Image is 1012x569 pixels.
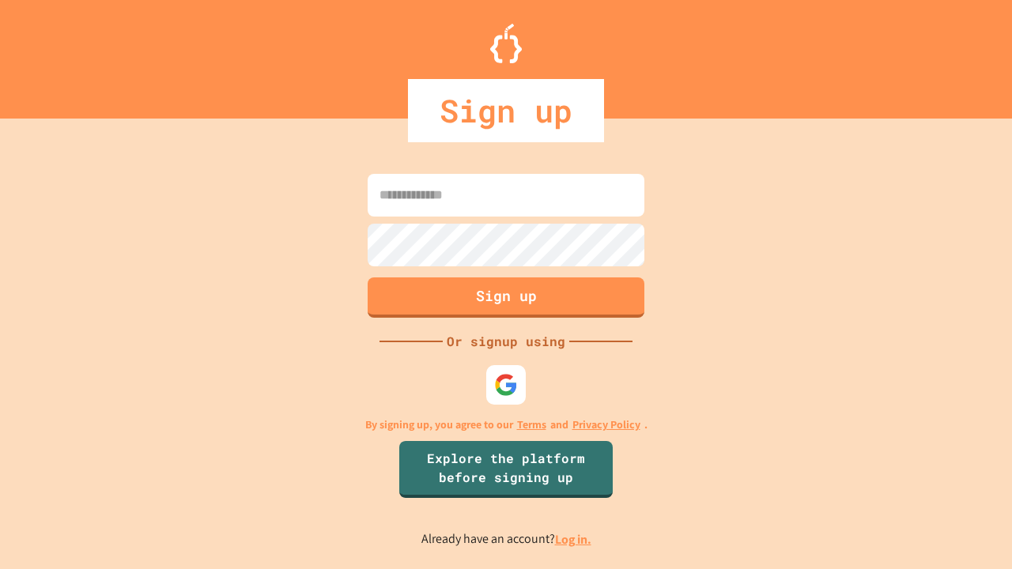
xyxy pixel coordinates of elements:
[517,416,546,433] a: Terms
[408,79,604,142] div: Sign up
[490,24,522,63] img: Logo.svg
[421,529,591,549] p: Already have an account?
[365,416,648,433] p: By signing up, you agree to our and .
[555,531,591,548] a: Log in.
[494,373,518,397] img: google-icon.svg
[399,441,613,498] a: Explore the platform before signing up
[946,506,996,553] iframe: chat widget
[443,332,569,351] div: Or signup using
[881,437,996,504] iframe: chat widget
[368,277,644,318] button: Sign up
[572,416,640,433] a: Privacy Policy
